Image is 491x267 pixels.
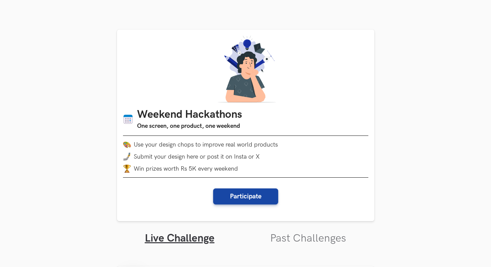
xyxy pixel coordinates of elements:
[123,165,368,173] li: Win prizes worth Rs 5K every weekend
[123,114,133,124] img: Calendar icon
[137,121,242,131] h3: One screen, one product, one weekend
[123,141,131,149] img: palette.png
[123,165,131,173] img: trophy.png
[123,153,131,161] img: mobile-in-hand.png
[270,232,346,245] a: Past Challenges
[117,221,374,245] ul: Tabs Interface
[123,141,368,149] li: Use your design chops to improve real world products
[137,108,242,121] h1: Weekend Hackathons
[145,232,214,245] a: Live Challenge
[134,153,260,160] span: Submit your design here or post it on Insta or X
[213,35,278,102] img: A designer thinking
[213,188,278,204] button: Participate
